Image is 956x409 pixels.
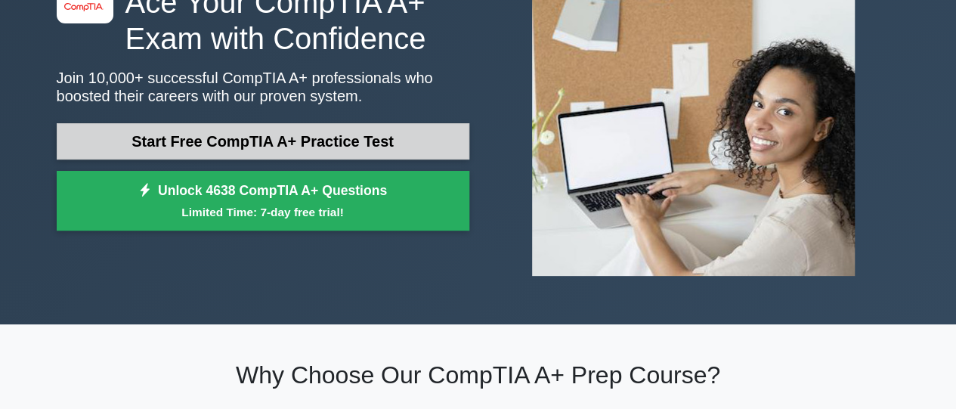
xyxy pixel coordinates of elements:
a: Start Free CompTIA A+ Practice Test [57,123,469,160]
small: Limited Time: 7-day free trial! [76,203,450,221]
a: Unlock 4638 CompTIA A+ QuestionsLimited Time: 7-day free trial! [57,171,469,231]
h2: Why Choose Our CompTIA A+ Prep Course? [57,361,900,389]
p: Join 10,000+ successful CompTIA A+ professionals who boosted their careers with our proven system. [57,69,469,105]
